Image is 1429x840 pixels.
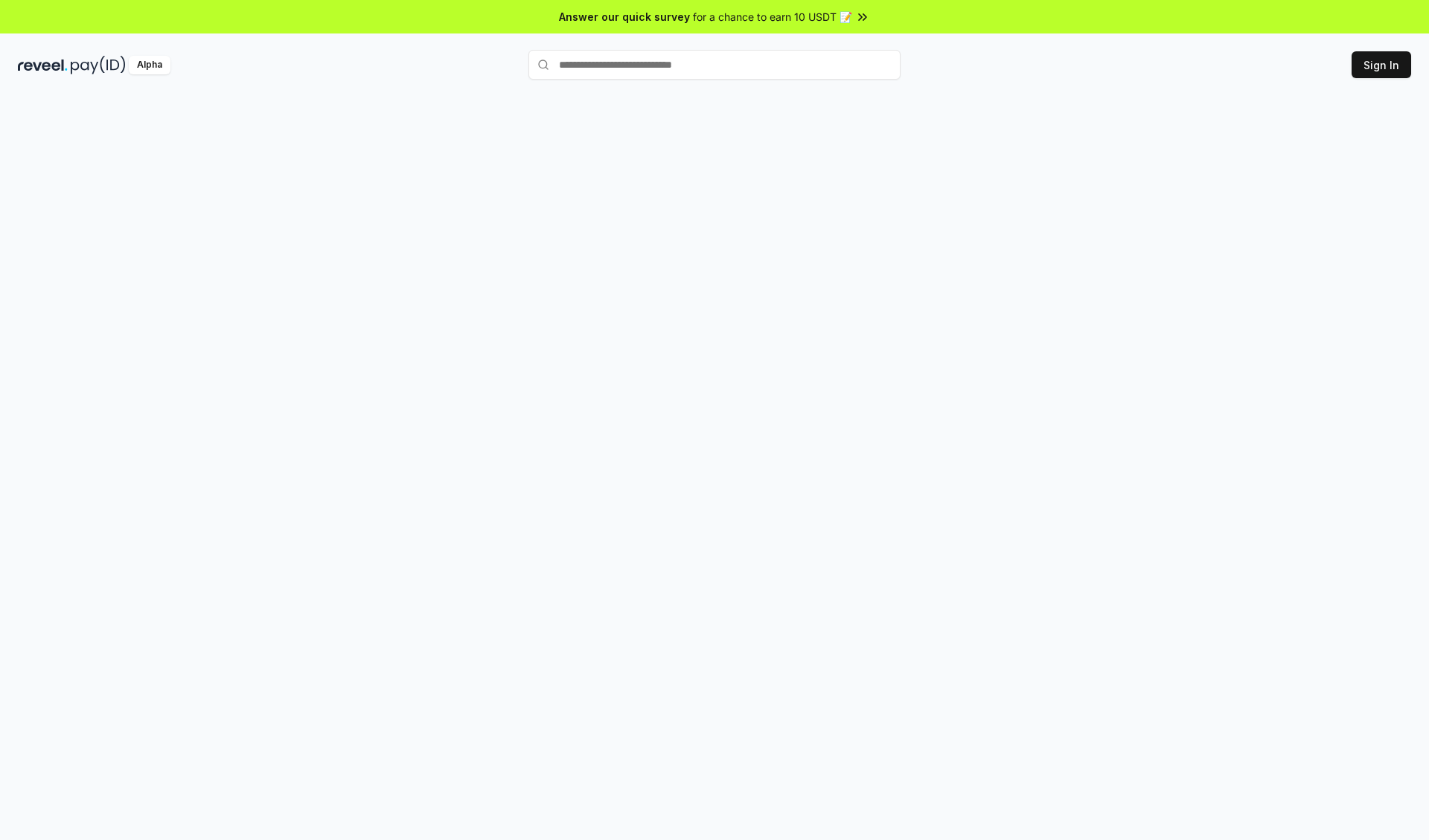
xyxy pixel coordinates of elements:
img: reveel_dark [18,56,68,74]
div: Alpha [129,56,170,74]
span: for a chance to earn 10 USDT 📝 [693,9,852,25]
span: Answer our quick survey [559,9,690,25]
img: pay_id [71,56,126,74]
button: Sign In [1352,51,1411,78]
